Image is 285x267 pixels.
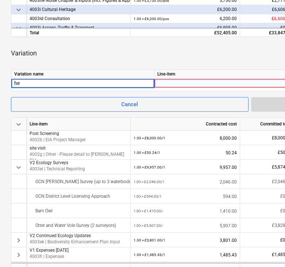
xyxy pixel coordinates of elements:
[134,218,237,233] div: 5,907.00
[134,189,237,204] div: 594.00
[134,131,237,146] div: 8,000.00
[134,14,237,23] div: 6,200.00
[30,23,127,32] div: 4003j Access, Traffic & Transport
[27,118,131,131] div: Line-item
[134,224,163,228] small: 1.00 × £5,907.00 / -
[30,254,127,260] p: 4003fi | Expenses
[30,160,127,166] p: V2 Ecology Surveys
[134,165,165,169] small: 1.00 × £9,957.00 / 1
[14,24,23,32] span: keyboard_arrow_down
[30,166,127,172] p: 4003ei | Technical Reporting
[131,23,240,32] div: £6,995.00
[11,49,37,58] p: Variation
[30,218,127,233] div: Otter and Water Vole Survey (2 surveyors)
[14,5,23,14] span: keyboard_arrow_down
[134,194,162,198] small: 1.00 × £594.00 / 1
[30,151,127,164] p: 4002g | Other - Please detail to [PERSON_NAME] PM
[249,232,285,267] iframe: Chat Widget
[30,233,127,239] p: V2 Continued Ecology Updates
[30,137,127,143] p: 4002b | EIA Project Manager
[14,163,23,172] span: keyboard_arrow_down
[27,28,131,37] div: Total
[131,118,240,131] div: Contracted cost
[134,151,160,155] small: 1.00 × £50.24 / 1
[134,136,165,140] small: 1.00 × £8,000.00 / 1
[134,174,237,189] div: 2,046.00
[131,5,240,14] div: £6,200.00
[11,97,249,112] button: Cancel
[30,14,127,23] div: 4003id Consultation
[134,17,169,21] small: 1.00 × £6,200.00 / pcs
[30,174,127,189] div: GCN [PERSON_NAME] Survey (up to 3 waterbodies, 2 surveyors, one visit)
[30,145,127,151] p: site visit
[14,120,23,129] span: keyboard_arrow_down
[131,28,240,37] div: £52,405.00
[134,247,237,262] div: 1,485.43
[134,180,165,184] small: 1.00 × £2,046.00 / 1
[30,239,127,245] p: 4003ek | Biodiversity Enhancement Plan Input
[30,189,127,204] div: GCN District Level Licensing Approach
[134,204,237,218] div: 1,410.00
[134,145,237,160] div: 50.24
[134,209,163,213] small: 1.00 × £1,410.00 / -
[134,238,165,242] small: 1.00 × £3,801.00 / 1
[30,5,127,14] div: 4003i Cultural Heritage
[11,70,154,79] div: Variation name
[134,160,237,175] div: 9,957.00
[30,247,127,254] p: V1 Expenses [DATE]
[121,100,138,109] div: Cancel
[14,236,23,245] span: keyboard_arrow_right
[30,204,127,218] div: Barn Owl
[134,253,165,257] small: 1.00 × £1,485.43 / 1
[30,131,127,137] p: Post Screening
[134,233,237,248] div: 3,801.00
[14,251,23,259] span: keyboard_arrow_right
